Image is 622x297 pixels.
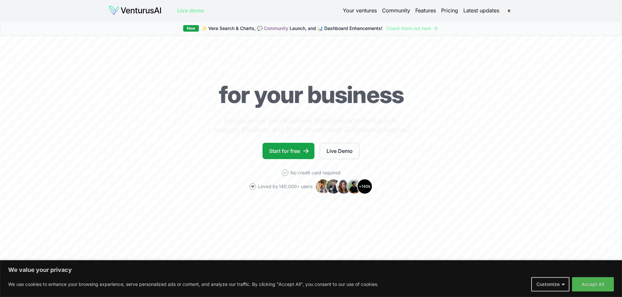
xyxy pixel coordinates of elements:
img: Avatar 4 [346,179,362,194]
a: Pricing [441,7,458,14]
p: We value your privacy [8,266,614,274]
a: Live demo [177,7,204,14]
img: Avatar 2 [326,179,341,194]
img: Avatar 3 [336,179,352,194]
div: New [183,25,199,32]
a: Start for free [263,143,314,159]
button: Accept All [572,277,614,291]
a: Your ventures [343,7,377,14]
a: Live Demo [320,143,359,159]
button: Customize [531,277,569,291]
p: We use cookies to enhance your browsing experience, serve personalized ads or content, and analyz... [8,280,378,288]
a: Features [415,7,436,14]
a: Community [382,7,410,14]
button: e [504,6,514,15]
a: Community [264,25,288,31]
img: logo [109,5,162,16]
span: ✨ Vera Search & Charts, 💬 Launch, and 📊 Dashboard Enhancements! [201,25,382,32]
a: Check them out here [386,25,439,32]
img: Avatar 1 [315,179,331,194]
a: Latest updates [463,7,499,14]
span: e [504,5,514,16]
